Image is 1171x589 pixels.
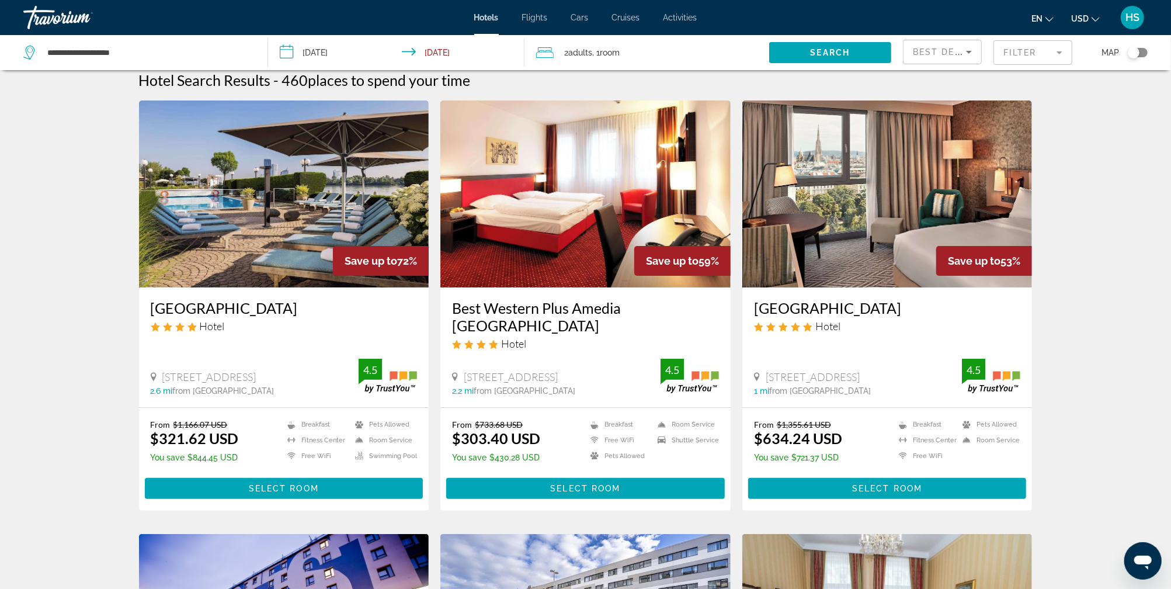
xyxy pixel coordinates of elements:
[571,13,589,22] a: Cars
[274,71,279,89] span: -
[777,420,831,429] del: $1,355.61 USD
[359,363,382,377] div: 4.5
[962,363,985,377] div: 4.5
[282,451,349,461] li: Free WiFi
[585,435,652,445] li: Free WiFi
[661,363,684,377] div: 4.5
[1071,10,1100,27] button: Change currency
[893,420,957,429] li: Breakfast
[173,386,274,396] span: from [GEOGRAPHIC_DATA]
[282,71,471,89] h2: 460
[748,481,1027,494] a: Select Room
[769,42,891,63] button: Search
[23,2,140,33] a: Travorium
[522,13,548,22] a: Flights
[1125,12,1139,23] span: HS
[151,429,239,447] ins: $321.62 USD
[1101,44,1119,61] span: Map
[1071,14,1089,23] span: USD
[268,35,524,70] button: Check-in date: Mar 4, 2026 Check-out date: Mar 7, 2026
[893,451,957,461] li: Free WiFi
[151,320,418,332] div: 4 star Hotel
[913,47,974,57] span: Best Deals
[1117,5,1148,30] button: User Menu
[452,299,719,334] a: Best Western Plus Amedia [GEOGRAPHIC_DATA]
[852,484,922,493] span: Select Room
[585,451,652,461] li: Pets Allowed
[962,359,1020,393] img: trustyou-badge.svg
[754,453,788,462] span: You save
[568,48,592,57] span: Adults
[151,420,171,429] span: From
[475,420,523,429] del: $733.68 USD
[200,320,225,332] span: Hotel
[446,481,725,494] a: Select Room
[282,435,349,445] li: Fitness Center
[754,429,842,447] ins: $634.24 USD
[957,420,1020,429] li: Pets Allowed
[145,481,423,494] a: Select Room
[661,359,719,393] img: trustyou-badge.svg
[139,101,429,287] img: Hotel image
[957,435,1020,445] li: Room Service
[1119,47,1148,58] button: Toggle map
[585,420,652,429] li: Breakfast
[815,320,840,332] span: Hotel
[652,435,719,445] li: Shuttle Service
[936,246,1032,276] div: 53%
[452,453,487,462] span: You save
[151,299,418,317] a: [GEOGRAPHIC_DATA]
[652,420,719,429] li: Room Service
[754,386,769,396] span: 1 mi
[766,370,860,383] span: [STREET_ADDRESS]
[646,255,699,267] span: Save up to
[948,255,1000,267] span: Save up to
[754,420,774,429] span: From
[1124,542,1162,580] iframe: Button to launch messaging window
[145,478,423,499] button: Select Room
[612,13,640,22] a: Cruises
[474,386,575,396] span: from [GEOGRAPHIC_DATA]
[349,435,417,445] li: Room Service
[139,71,271,89] h1: Hotel Search Results
[452,420,472,429] span: From
[1031,10,1054,27] button: Change language
[440,101,731,287] img: Hotel image
[474,13,499,22] a: Hotels
[349,420,417,429] li: Pets Allowed
[742,101,1033,287] img: Hotel image
[308,71,471,89] span: places to spend your time
[173,420,228,429] del: $1,166.07 USD
[1031,14,1043,23] span: en
[249,484,319,493] span: Select Room
[151,386,173,396] span: 2.6 mi
[446,478,725,499] button: Select Room
[452,429,540,447] ins: $303.40 USD
[550,484,620,493] span: Select Room
[600,48,620,57] span: Room
[452,453,540,462] p: $430.28 USD
[754,453,842,462] p: $721.37 USD
[501,337,526,350] span: Hotel
[748,478,1027,499] button: Select Room
[162,370,256,383] span: [STREET_ADDRESS]
[993,40,1072,65] button: Filter
[359,359,417,393] img: trustyou-badge.svg
[893,435,957,445] li: Fitness Center
[663,13,697,22] a: Activities
[345,255,397,267] span: Save up to
[464,370,558,383] span: [STREET_ADDRESS]
[452,386,474,396] span: 2.2 mi
[811,48,850,57] span: Search
[151,453,239,462] p: $844.45 USD
[151,453,185,462] span: You save
[564,44,592,61] span: 2
[769,386,871,396] span: from [GEOGRAPHIC_DATA]
[754,299,1021,317] a: [GEOGRAPHIC_DATA]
